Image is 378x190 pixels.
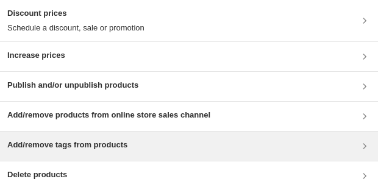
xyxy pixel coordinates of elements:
[7,22,144,34] p: Schedule a discount, sale or promotion
[7,139,127,151] h3: Add/remove tags from products
[7,79,138,91] h3: Publish and/or unpublish products
[7,109,210,121] h3: Add/remove products from online store sales channel
[7,7,144,19] h3: Discount prices
[7,169,67,181] h3: Delete products
[7,49,65,62] h3: Increase prices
